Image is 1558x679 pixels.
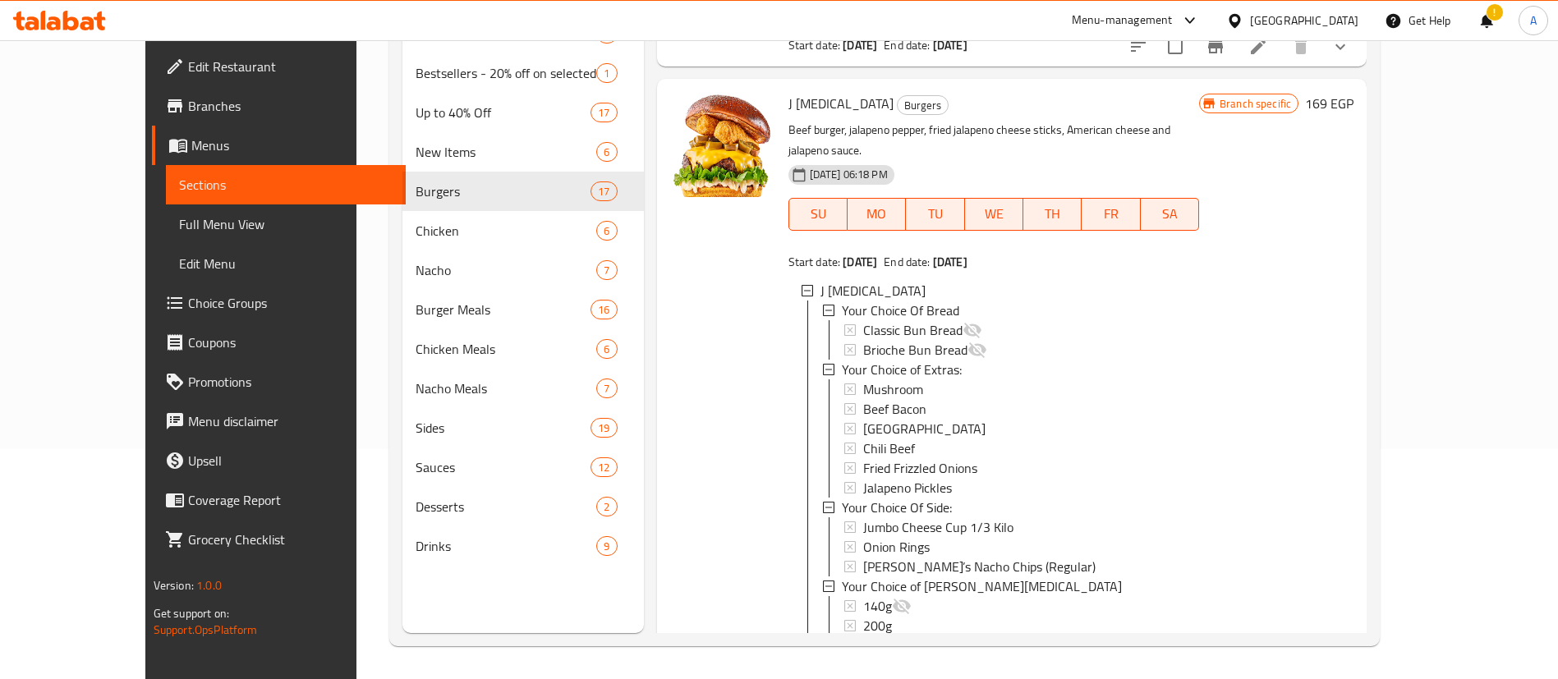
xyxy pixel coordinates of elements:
[933,251,967,273] b: [DATE]
[863,438,915,458] span: Chili Beef
[596,536,617,556] div: items
[416,418,591,438] div: Sides
[596,378,617,398] div: items
[591,457,617,477] div: items
[1321,27,1360,67] button: show more
[1530,11,1537,30] span: A
[597,342,616,357] span: 6
[863,596,892,616] span: 140g
[972,202,1017,226] span: WE
[416,378,596,398] span: Nacho Meals
[188,57,393,76] span: Edit Restaurant
[402,7,644,572] nav: Menu sections
[897,95,949,115] div: Burgers
[1158,30,1193,64] span: Select to update
[1119,27,1158,67] button: sort-choices
[963,320,982,340] svg: Hidden
[166,204,406,244] a: Full Menu View
[591,420,616,436] span: 19
[154,619,258,640] a: Support.OpsPlatform
[166,244,406,283] a: Edit Menu
[843,251,877,273] b: [DATE]
[416,536,596,556] span: Drinks
[842,576,1122,596] span: Your Choice of [PERSON_NAME][MEDICAL_DATA]
[416,300,591,319] span: Burger Meals
[402,329,644,369] div: Chicken Meals6
[416,339,596,359] div: Chicken Meals
[402,211,644,250] div: Chicken6
[1196,27,1235,67] button: Branch-specific-item
[898,96,948,115] span: Burgers
[1023,198,1082,231] button: TH
[1088,202,1133,226] span: FR
[152,520,406,559] a: Grocery Checklist
[863,320,963,340] span: Classic Bun Bread
[1248,37,1268,57] a: Edit menu item
[1141,198,1199,231] button: SA
[796,202,841,226] span: SU
[597,381,616,397] span: 7
[591,460,616,475] span: 12
[1281,27,1321,67] button: delete
[416,221,596,241] div: Chicken
[863,340,967,360] span: Brioche Bun Bread
[863,616,892,635] span: 200g
[166,165,406,204] a: Sections
[854,202,899,226] span: MO
[597,66,616,81] span: 1
[591,103,617,122] div: items
[843,34,877,56] b: [DATE]
[933,34,967,56] b: [DATE]
[152,401,406,441] a: Menu disclaimer
[416,63,596,83] span: Bestsellers - 20% off on selected items
[1250,11,1358,30] div: [GEOGRAPHIC_DATA]
[788,120,1199,161] p: Beef burger, jalapeno pepper, fried jalapeno cheese sticks, American cheese and jalapeno sauce.
[152,323,406,362] a: Coupons
[597,539,616,554] span: 9
[179,214,393,234] span: Full Menu View
[154,575,194,596] span: Version:
[597,499,616,515] span: 2
[179,175,393,195] span: Sections
[597,223,616,239] span: 6
[863,557,1096,576] span: [PERSON_NAME]’s Nacho Chips (Regular)
[416,181,591,201] span: Burgers
[188,490,393,510] span: Coverage Report
[906,198,964,231] button: TU
[596,260,617,280] div: items
[416,497,596,516] div: Desserts
[402,369,644,408] div: Nacho Meals7
[179,254,393,273] span: Edit Menu
[1331,37,1350,57] svg: Show Choices
[842,301,959,320] span: Your Choice Of Bread
[402,447,644,487] div: Sauces12
[591,184,616,200] span: 17
[591,105,616,121] span: 17
[188,372,393,392] span: Promotions
[596,339,617,359] div: items
[1030,202,1075,226] span: TH
[188,411,393,431] span: Menu disclaimer
[416,457,591,477] span: Sauces
[591,302,616,318] span: 16
[402,132,644,172] div: New Items6
[1213,96,1298,112] span: Branch specific
[402,408,644,447] div: Sides19
[402,290,644,329] div: Burger Meals16
[416,260,596,280] span: Nacho
[152,480,406,520] a: Coverage Report
[591,418,617,438] div: items
[863,458,977,478] span: Fried Frizzled Onions
[191,135,393,155] span: Menus
[912,202,958,226] span: TU
[416,142,596,162] span: New Items
[188,451,393,470] span: Upsell
[788,198,848,231] button: SU
[788,91,894,116] span: J [MEDICAL_DATA]
[820,281,926,301] span: J [MEDICAL_DATA]
[670,92,775,197] img: J Poppers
